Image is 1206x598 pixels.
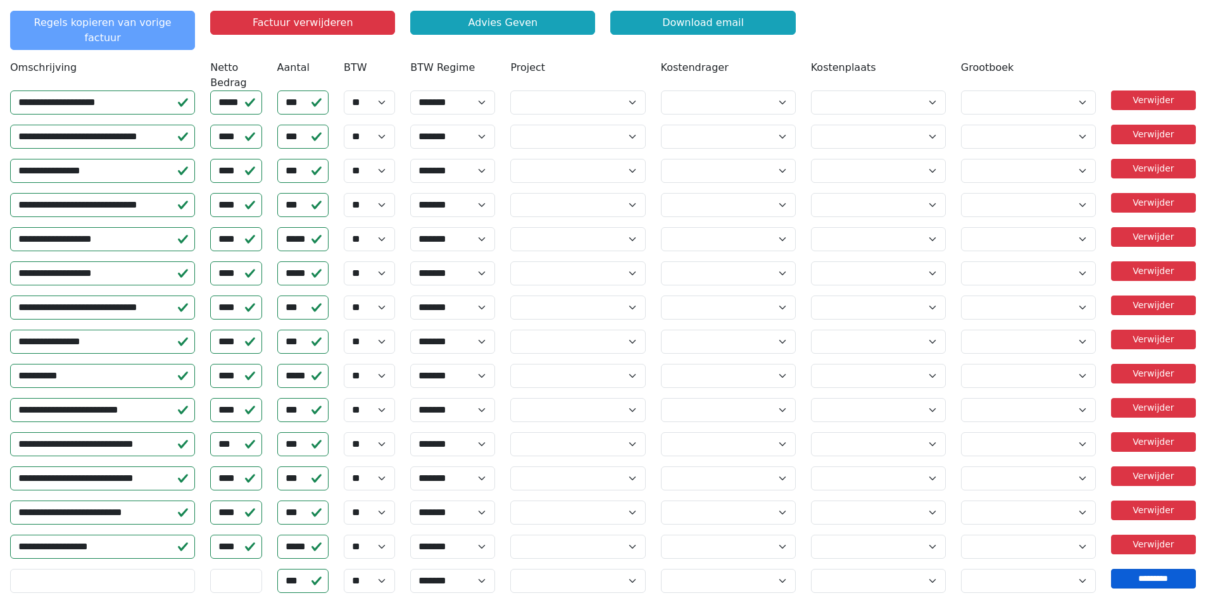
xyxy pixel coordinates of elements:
label: Project [510,60,545,75]
label: BTW Regime [410,60,475,75]
a: Verwijder [1111,296,1196,315]
label: Aantal [277,60,310,75]
a: Verwijder [1111,330,1196,349]
a: Verwijder [1111,90,1196,110]
a: Verwijder [1111,227,1196,247]
a: Download email [610,11,795,35]
label: Grootboek [961,60,1014,75]
a: Verwijder [1111,261,1196,281]
a: Verwijder [1111,125,1196,144]
a: Verwijder [1111,159,1196,178]
label: Omschrijving [10,60,77,75]
label: Netto Bedrag [210,60,261,90]
button: Factuur verwijderen [210,11,395,35]
label: Kostenplaats [811,60,876,75]
a: Verwijder [1111,535,1196,554]
a: Verwijder [1111,432,1196,452]
a: Verwijder [1111,398,1196,418]
a: Verwijder [1111,193,1196,213]
a: Advies Geven [410,11,595,35]
a: Verwijder [1111,501,1196,520]
a: Verwijder [1111,364,1196,383]
label: Kostendrager [661,60,729,75]
label: BTW [344,60,367,75]
a: Verwijder [1111,466,1196,486]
